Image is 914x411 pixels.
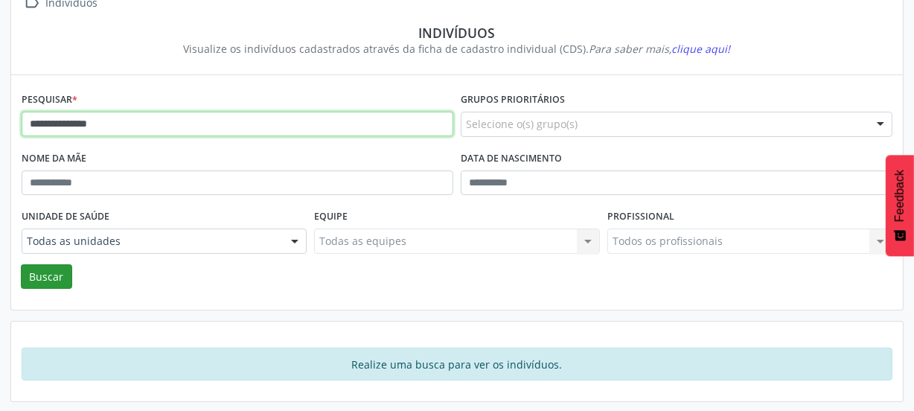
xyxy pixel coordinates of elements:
i: Para saber mais, [589,42,731,56]
label: Data de nascimento [461,147,562,171]
span: Todas as unidades [27,234,276,249]
button: Buscar [21,264,72,290]
div: Visualize os indivíduos cadastrados através da ficha de cadastro individual (CDS). [32,41,882,57]
div: Realize uma busca para ver os indivíduos. [22,348,892,380]
label: Equipe [314,205,348,229]
label: Nome da mãe [22,147,86,171]
label: Pesquisar [22,89,77,112]
span: Feedback [893,170,907,222]
span: clique aqui! [672,42,731,56]
div: Indivíduos [32,25,882,41]
label: Grupos prioritários [461,89,565,112]
label: Unidade de saúde [22,205,109,229]
label: Profissional [607,205,674,229]
span: Selecione o(s) grupo(s) [466,116,578,132]
button: Feedback - Mostrar pesquisa [886,155,914,256]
